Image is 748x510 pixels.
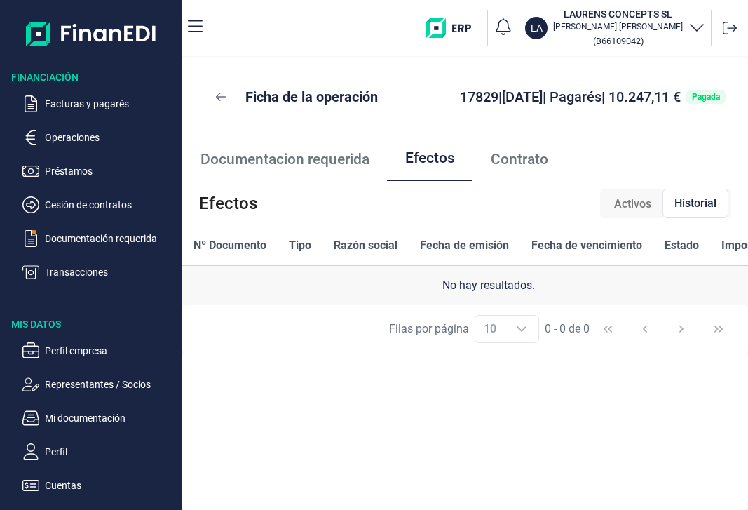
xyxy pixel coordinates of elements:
[22,342,177,359] button: Perfil empresa
[389,321,469,337] div: Filas por página
[22,163,177,180] button: Préstamos
[22,230,177,247] button: Documentación requerida
[665,237,699,254] span: Estado
[200,152,369,167] span: Documentacion requerida
[45,230,177,247] p: Documentación requerida
[665,312,698,346] button: Next Page
[460,88,681,105] span: 17829 | [DATE] | Pagarés | 10.247,11 €
[614,196,651,213] span: Activos
[289,237,311,254] span: Tipo
[182,136,387,182] a: Documentacion requerida
[22,95,177,112] button: Facturas y pagarés
[674,195,716,212] span: Historial
[334,237,397,254] span: Razón social
[199,192,257,215] span: Efectos
[45,342,177,359] p: Perfil empresa
[45,376,177,393] p: Representantes / Socios
[545,323,590,335] span: 0 - 0 de 0
[702,312,735,346] button: Last Page
[692,93,720,101] div: Pagada
[525,7,705,49] button: LALAURENS CONCEPTS SL[PERSON_NAME] [PERSON_NAME](B66109042)
[22,443,177,460] button: Perfil
[22,129,177,146] button: Operaciones
[45,129,177,146] p: Operaciones
[22,264,177,281] button: Transacciones
[420,237,509,254] span: Fecha de emisión
[591,312,625,346] button: First Page
[603,190,662,218] div: Activos
[45,196,177,213] p: Cesión de contratos
[472,136,566,182] a: Contrato
[22,376,177,393] button: Representantes / Socios
[405,151,455,166] span: Efectos
[45,443,177,460] p: Perfil
[662,189,728,218] div: Historial
[22,410,177,427] button: Mi documentación
[531,237,642,254] span: Fecha de vencimiento
[26,11,157,56] img: Logo de aplicación
[491,152,548,167] span: Contrato
[245,87,378,107] p: Ficha de la operación
[387,136,472,182] a: Efectos
[505,316,538,342] div: Choose
[45,264,177,281] p: Transacciones
[45,477,177,494] p: Cuentas
[22,477,177,494] button: Cuentas
[45,163,177,180] p: Préstamos
[593,36,644,46] small: Copiar cif
[531,21,543,35] p: LA
[426,18,482,38] img: erp
[22,196,177,213] button: Cesión de contratos
[45,95,177,112] p: Facturas y pagarés
[193,237,266,254] span: Nº Documento
[553,7,683,21] h3: LAURENS CONCEPTS SL
[553,21,683,32] p: [PERSON_NAME] [PERSON_NAME]
[628,312,662,346] button: Previous Page
[45,410,177,427] p: Mi documentación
